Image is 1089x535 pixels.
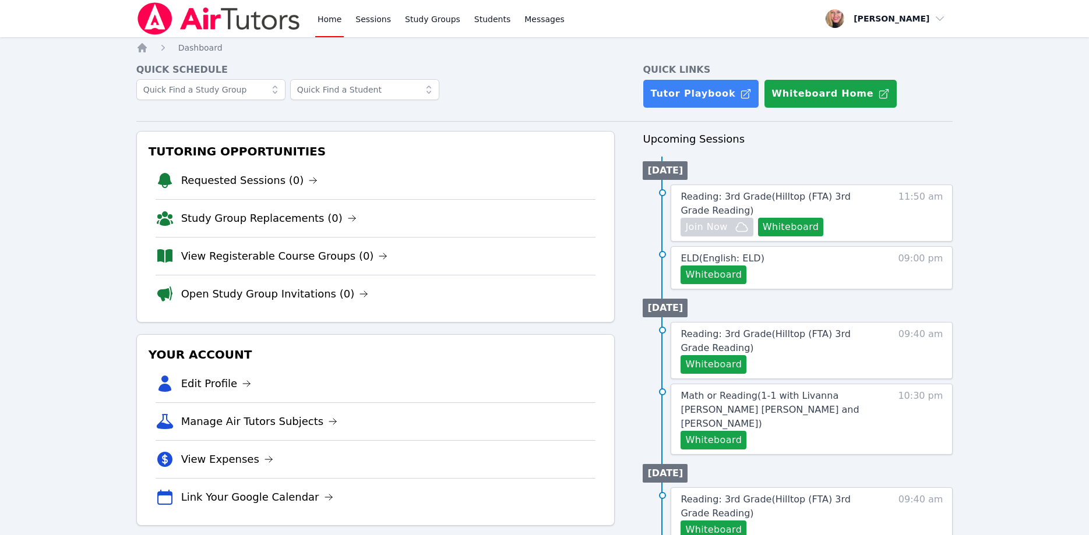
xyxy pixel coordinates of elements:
[681,327,877,355] a: Reading: 3rd Grade(Hilltop (FTA) 3rd Grade Reading)
[178,43,223,52] span: Dashboard
[685,220,727,234] span: Join Now
[181,489,333,505] a: Link Your Google Calendar
[181,172,318,189] a: Requested Sessions (0)
[136,42,953,54] nav: Breadcrumb
[681,390,859,429] span: Math or Reading ( 1-1 with Livanna [PERSON_NAME] [PERSON_NAME] and [PERSON_NAME] )
[643,299,688,317] li: [DATE]
[181,286,369,302] a: Open Study Group Invitations (0)
[681,389,877,431] a: Math or Reading(1-1 with Livanna [PERSON_NAME] [PERSON_NAME] and [PERSON_NAME])
[136,79,286,100] input: Quick Find a Study Group
[764,79,897,108] button: Whiteboard Home
[681,265,746,284] button: Whiteboard
[758,218,824,236] button: Whiteboard
[681,493,877,520] a: Reading: 3rd Grade(Hilltop (FTA) 3rd Grade Reading)
[681,251,764,265] a: ELD(English: ELD)
[898,251,943,284] span: 09:00 pm
[136,63,615,77] h4: Quick Schedule
[290,79,439,100] input: Quick Find a Student
[643,79,759,108] a: Tutor Playbook
[181,210,357,226] a: Study Group Replacements (0)
[181,413,338,430] a: Manage Air Tutors Subjects
[681,328,850,353] span: Reading: 3rd Grade ( Hilltop (FTA) 3rd Grade Reading )
[136,2,301,35] img: Air Tutors
[181,375,252,392] a: Edit Profile
[181,451,273,467] a: View Expenses
[681,218,753,236] button: Join Now
[681,355,746,374] button: Whiteboard
[898,389,943,449] span: 10:30 pm
[643,161,688,180] li: [DATE]
[681,191,850,216] span: Reading: 3rd Grade ( Hilltop (FTA) 3rd Grade Reading )
[146,344,605,365] h3: Your Account
[181,248,388,264] a: View Registerable Course Groups (0)
[524,13,565,25] span: Messages
[898,327,943,374] span: 09:40 am
[681,494,850,519] span: Reading: 3rd Grade ( Hilltop (FTA) 3rd Grade Reading )
[146,141,605,162] h3: Tutoring Opportunities
[898,190,943,236] span: 11:50 am
[643,63,953,77] h4: Quick Links
[681,190,877,218] a: Reading: 3rd Grade(Hilltop (FTA) 3rd Grade Reading)
[178,42,223,54] a: Dashboard
[681,431,746,449] button: Whiteboard
[681,253,764,264] span: ELD ( English: ELD )
[643,464,688,483] li: [DATE]
[643,131,953,147] h3: Upcoming Sessions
